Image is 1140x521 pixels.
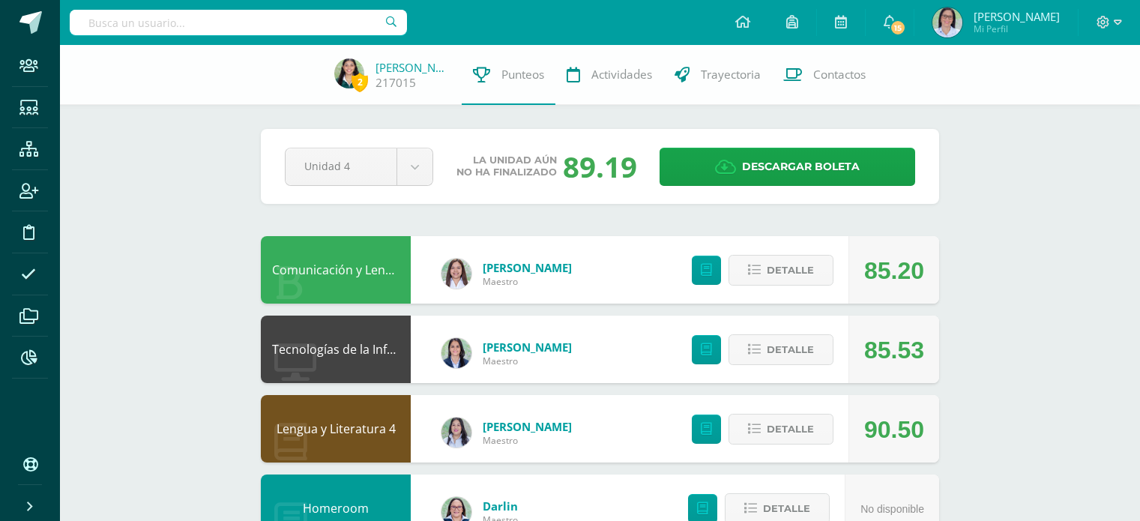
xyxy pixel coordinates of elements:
[974,9,1060,24] span: [PERSON_NAME]
[483,499,518,514] a: Darlin
[483,340,572,355] a: [PERSON_NAME]
[272,262,477,278] a: Comunicación y Lenguaje L3 Inglés 4
[767,256,814,284] span: Detalle
[729,255,833,286] button: Detalle
[860,503,924,515] span: No disponible
[483,434,572,447] span: Maestro
[441,418,471,448] img: df6a3bad71d85cf97c4a6d1acf904499.png
[864,237,924,304] div: 85.20
[286,148,432,185] a: Unidad 4
[591,67,652,82] span: Actividades
[767,415,814,443] span: Detalle
[462,45,555,105] a: Punteos
[483,275,572,288] span: Maestro
[352,73,368,91] span: 2
[483,260,572,275] a: [PERSON_NAME]
[864,316,924,384] div: 85.53
[767,336,814,364] span: Detalle
[272,341,557,358] a: Tecnologías de la Información y la Comunicación 4
[555,45,663,105] a: Actividades
[304,148,378,184] span: Unidad 4
[376,75,416,91] a: 217015
[890,19,906,36] span: 15
[70,10,407,35] input: Busca un usuario...
[261,236,411,304] div: Comunicación y Lenguaje L3 Inglés 4
[864,396,924,463] div: 90.50
[701,67,761,82] span: Trayectoria
[376,60,450,75] a: [PERSON_NAME]
[729,334,833,365] button: Detalle
[660,148,915,186] a: Descargar boleta
[742,148,860,185] span: Descargar boleta
[441,338,471,368] img: 7489ccb779e23ff9f2c3e89c21f82ed0.png
[334,58,364,88] img: 850e85adf1f9d6f0507dff7766d5b93b.png
[483,355,572,367] span: Maestro
[456,154,557,178] span: La unidad aún no ha finalizado
[303,500,369,517] a: Homeroom
[261,316,411,383] div: Tecnologías de la Información y la Comunicación 4
[441,259,471,289] img: acecb51a315cac2de2e3deefdb732c9f.png
[501,67,544,82] span: Punteos
[772,45,877,105] a: Contactos
[261,395,411,463] div: Lengua y Literatura 4
[663,45,772,105] a: Trayectoria
[563,147,637,186] div: 89.19
[277,421,396,437] a: Lengua y Literatura 4
[729,414,833,445] button: Detalle
[932,7,962,37] img: 65f5ad2135174e629501159bff54d22a.png
[813,67,866,82] span: Contactos
[483,419,572,434] a: [PERSON_NAME]
[974,22,1060,35] span: Mi Perfil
